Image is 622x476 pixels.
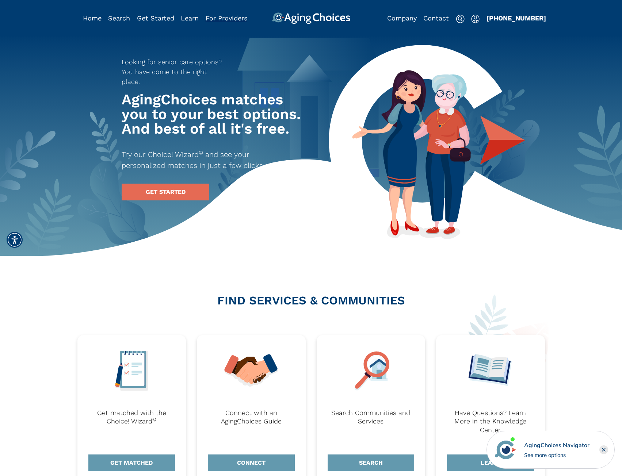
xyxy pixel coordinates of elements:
[208,408,295,434] div: Connect with an AgingChoices Guide
[88,454,175,471] a: GET MATCHED
[83,14,102,22] a: Home
[137,14,174,22] a: Get Started
[88,408,175,434] div: Get matched with the Choice! Wizard
[471,12,480,24] div: Popover trigger
[456,15,465,23] img: search-icon.svg
[224,354,278,387] img: Hands
[7,232,23,248] div: Accessibility Menu
[467,354,514,387] img: Book
[122,184,209,200] a: GET STARTED
[115,350,148,391] img: Notebook
[447,454,534,471] a: LEARN
[122,149,291,171] p: Try our Choice! Wizard and see your personalized matches in just a few clicks.
[77,295,545,306] h2: FIND SERVICES & COMMUNITIES
[122,92,304,136] h1: AgingChoices matches you to your best options. And best of all it's free.
[349,350,392,391] img: Search
[486,14,546,22] a: [PHONE_NUMBER]
[181,14,199,22] a: Learn
[524,441,589,450] div: AgingChoices Navigator
[471,15,480,23] img: user-icon.svg
[599,445,608,454] div: Close
[122,57,227,87] p: Looking for senior care options? You have come to the right place.
[108,14,130,22] a: Search
[328,408,415,434] div: Search Communities and Services
[493,437,518,462] img: avatar
[423,14,449,22] a: Contact
[447,408,534,434] div: Have Questions? Learn More in the Knowledge Center
[108,12,130,24] div: Popover trigger
[272,12,350,24] img: AgingChoices
[152,416,156,422] sup: ©
[206,14,247,22] a: For Providers
[328,454,415,471] a: SEARCH
[208,454,295,471] a: CONNECT
[387,14,417,22] a: Company
[524,451,589,459] div: See more options
[199,149,203,156] sup: ©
